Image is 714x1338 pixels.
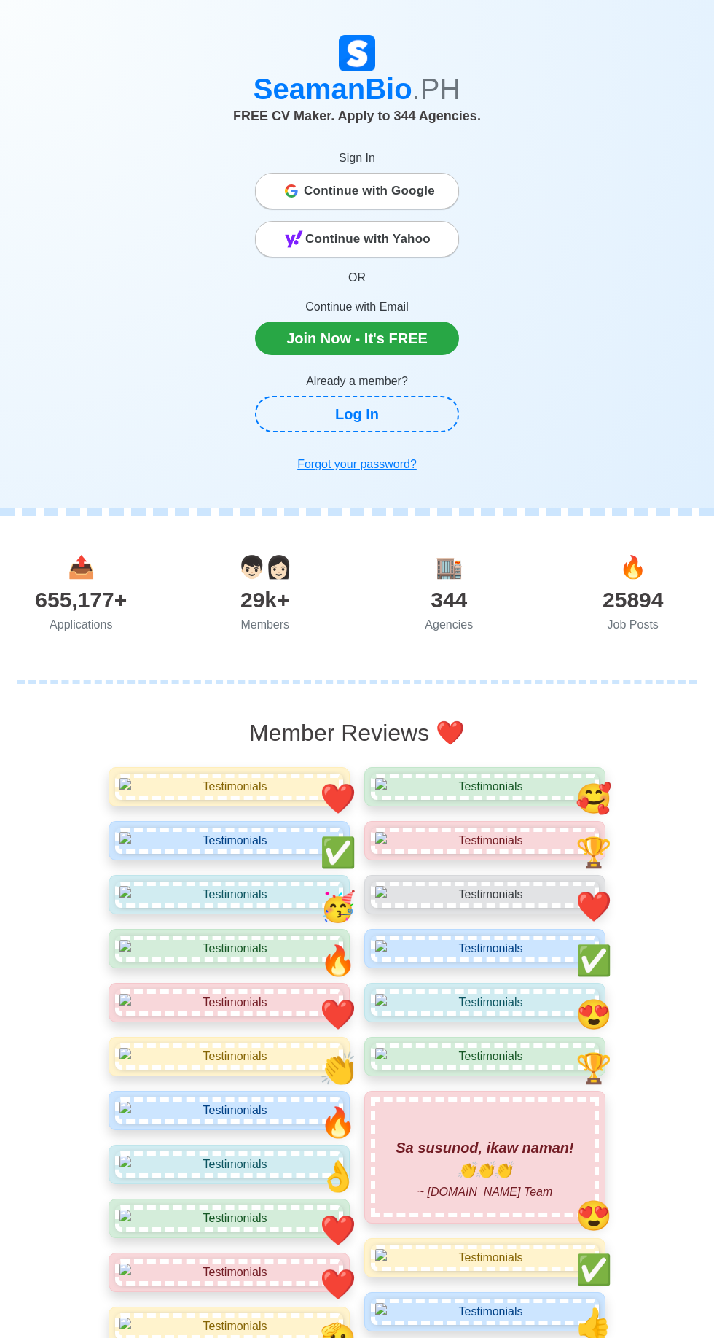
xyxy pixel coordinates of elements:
[304,176,435,206] span: Continue with Google
[115,1043,343,1070] img: Testimonials
[320,1052,356,1084] span: smiley
[238,555,292,579] span: users
[320,1268,356,1300] span: smiley
[436,720,465,746] span: emoji
[255,173,459,209] button: Continue with Google
[576,1052,612,1084] span: smiley
[576,782,612,814] span: smiley
[255,322,459,355] a: Join Now - It's FREE
[619,555,646,579] span: jobs
[371,1245,599,1271] img: Testimonials
[357,616,541,634] div: Agencies
[371,828,599,854] img: Testimonials
[576,836,612,868] span: smiley
[106,71,608,106] h1: SeamanBio
[576,998,612,1030] span: smiley
[115,1259,343,1286] img: Testimonials
[173,616,358,634] div: Members
[375,1137,595,1181] div: Sa susunod, ikaw naman!
[320,1214,356,1246] span: smiley
[576,890,612,922] span: smiley
[320,1106,356,1138] span: smiley
[320,890,356,922] span: smiley
[115,828,343,854] img: Testimonials
[371,774,599,800] img: Testimonials
[371,989,599,1016] img: Testimonials
[173,583,358,616] div: 29k+
[255,396,459,432] a: Log In
[320,998,356,1030] span: smiley
[233,109,481,123] span: FREE CV Maker. Apply to 344 Agencies.
[320,944,356,976] span: smiley
[115,1151,343,1178] img: Testimonials
[115,989,343,1016] img: Testimonials
[320,1160,356,1192] span: smiley
[305,225,431,254] span: Continue with Yahoo
[115,882,343,908] img: Testimonials
[375,1137,595,1201] div: ~ [DOMAIN_NAME] Team
[371,882,599,908] img: Testimonials
[371,1043,599,1070] img: Testimonials
[371,1299,599,1325] img: Testimonials
[255,221,459,257] button: Continue with Yahoo
[436,555,463,579] span: agencies
[576,1199,612,1232] span: smiley
[115,1097,343,1124] img: Testimonials
[255,450,459,479] a: Forgot your password?
[68,555,95,579] span: applications
[412,73,461,105] span: .PH
[339,35,375,71] img: Logo
[255,269,459,287] p: OR
[576,944,612,976] span: smiley
[115,1205,343,1232] img: Testimonials
[320,836,356,868] span: smiley
[357,583,541,616] div: 344
[115,936,343,962] img: Testimonials
[255,149,459,167] p: Sign In
[106,719,608,747] h2: Member Reviews
[458,1162,512,1178] span: pray
[371,936,599,962] img: Testimonials
[255,298,459,316] p: Continue with Email
[115,774,343,800] img: Testimonials
[255,373,459,390] p: Already a member?
[320,782,356,814] span: smiley
[297,458,417,470] u: Forgot your password?
[576,1253,612,1286] span: smiley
